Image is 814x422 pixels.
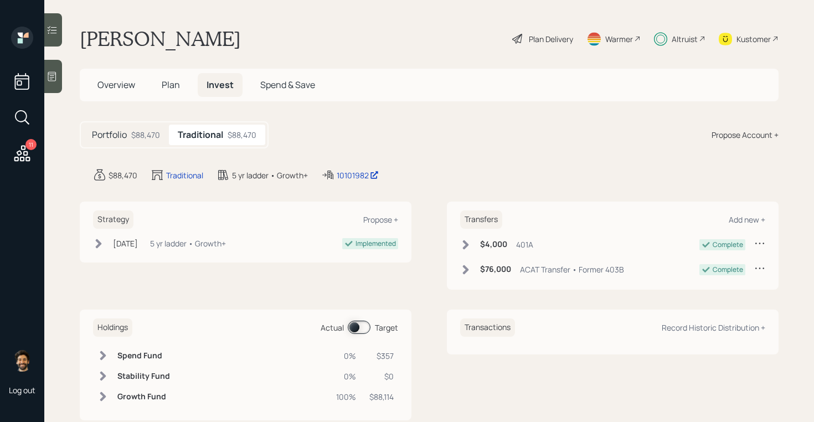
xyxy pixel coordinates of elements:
[93,210,133,229] h6: Strategy
[712,129,779,141] div: Propose Account +
[336,391,356,403] div: 100%
[228,129,256,141] div: $88,470
[25,139,37,150] div: 11
[11,349,33,372] img: eric-schwartz-headshot.png
[336,350,356,362] div: 0%
[529,33,573,45] div: Plan Delivery
[109,169,137,181] div: $88,470
[729,214,765,225] div: Add new +
[97,79,135,91] span: Overview
[178,130,223,140] h5: Traditional
[375,322,398,333] div: Target
[605,33,633,45] div: Warmer
[460,318,515,337] h6: Transactions
[369,350,394,362] div: $357
[162,79,180,91] span: Plan
[336,370,356,382] div: 0%
[207,79,234,91] span: Invest
[369,391,394,403] div: $88,114
[672,33,698,45] div: Altruist
[460,210,502,229] h6: Transfers
[117,372,170,381] h6: Stability Fund
[131,129,160,141] div: $88,470
[166,169,203,181] div: Traditional
[480,265,511,274] h6: $76,000
[9,385,35,395] div: Log out
[337,169,379,181] div: 10101982
[150,238,226,249] div: 5 yr ladder • Growth+
[80,27,241,51] h1: [PERSON_NAME]
[662,322,765,333] div: Record Historic Distribution +
[363,214,398,225] div: Propose +
[520,264,624,275] div: ACAT Transfer • Former 403B
[117,351,170,361] h6: Spend Fund
[117,392,170,402] h6: Growth Fund
[260,79,315,91] span: Spend & Save
[113,238,138,249] div: [DATE]
[480,240,507,249] h6: $4,000
[93,318,132,337] h6: Holdings
[321,322,344,333] div: Actual
[356,239,396,249] div: Implemented
[736,33,771,45] div: Kustomer
[92,130,127,140] h5: Portfolio
[516,239,533,250] div: 401A
[369,370,394,382] div: $0
[232,169,308,181] div: 5 yr ladder • Growth+
[713,265,743,275] div: Complete
[713,240,743,250] div: Complete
